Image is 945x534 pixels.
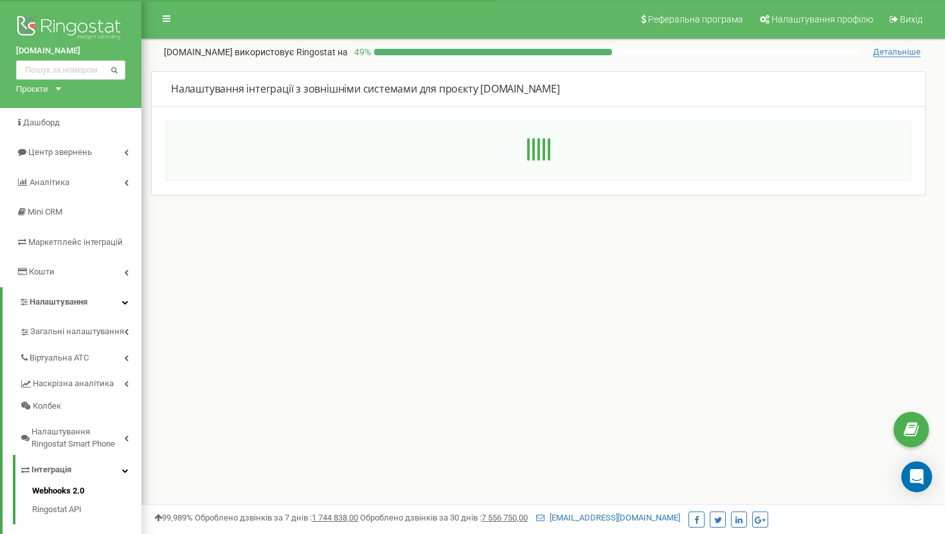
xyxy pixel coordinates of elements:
a: Налаштування Ringostat Smart Phone [19,418,141,456]
span: Кошти [29,267,55,276]
span: Mini CRM [28,207,62,217]
img: Ringostat logo [16,13,125,45]
span: Аналiтика [30,177,69,187]
span: Загальні налаштування [30,326,124,338]
span: Маркетплейс інтеграцій [28,237,123,247]
span: Інтеграція [32,465,71,477]
a: Налаштування [3,287,141,317]
a: Webhooks 2.0 [32,486,141,501]
span: 99,989% [154,513,193,522]
u: 7 556 750,00 [482,513,528,522]
span: Реферальна програма [648,14,743,24]
span: Центр звернень [28,147,92,157]
span: Дашборд [23,118,60,127]
span: Колбек [33,400,61,413]
div: Налаштування інтеграції з зовнішніми системами для проєкту [DOMAIN_NAME] [171,82,906,96]
a: Загальні налаштування [19,317,141,343]
span: використовує Ringostat на [235,47,348,57]
div: Open Intercom Messenger [901,461,932,492]
span: Вихід [900,14,923,24]
span: Налаштування профілю [771,14,873,24]
span: Детальніше [873,47,921,57]
a: Інтеграція [19,456,141,482]
u: 1 744 838,00 [312,513,358,522]
span: Оброблено дзвінків за 7 днів : [195,513,358,522]
a: [EMAIL_ADDRESS][DOMAIN_NAME] [536,513,680,522]
a: [DOMAIN_NAME] [16,45,125,57]
span: Віртуальна АТС [30,352,89,364]
a: Віртуальна АТС [19,343,141,369]
p: 49 % [348,46,374,58]
div: Проєкти [16,83,48,95]
a: Наскрізна аналітика [19,369,141,396]
span: Наскрізна аналітика [33,378,114,391]
input: Пошук за номером [16,60,125,80]
span: Оброблено дзвінків за 30 днів : [360,513,528,522]
span: Налаштування Ringostat Smart Phone [32,427,124,450]
span: Налаштування [30,297,87,307]
a: Ringostat API [32,501,141,516]
p: [DOMAIN_NAME] [164,46,348,58]
a: Колбек [19,395,141,418]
